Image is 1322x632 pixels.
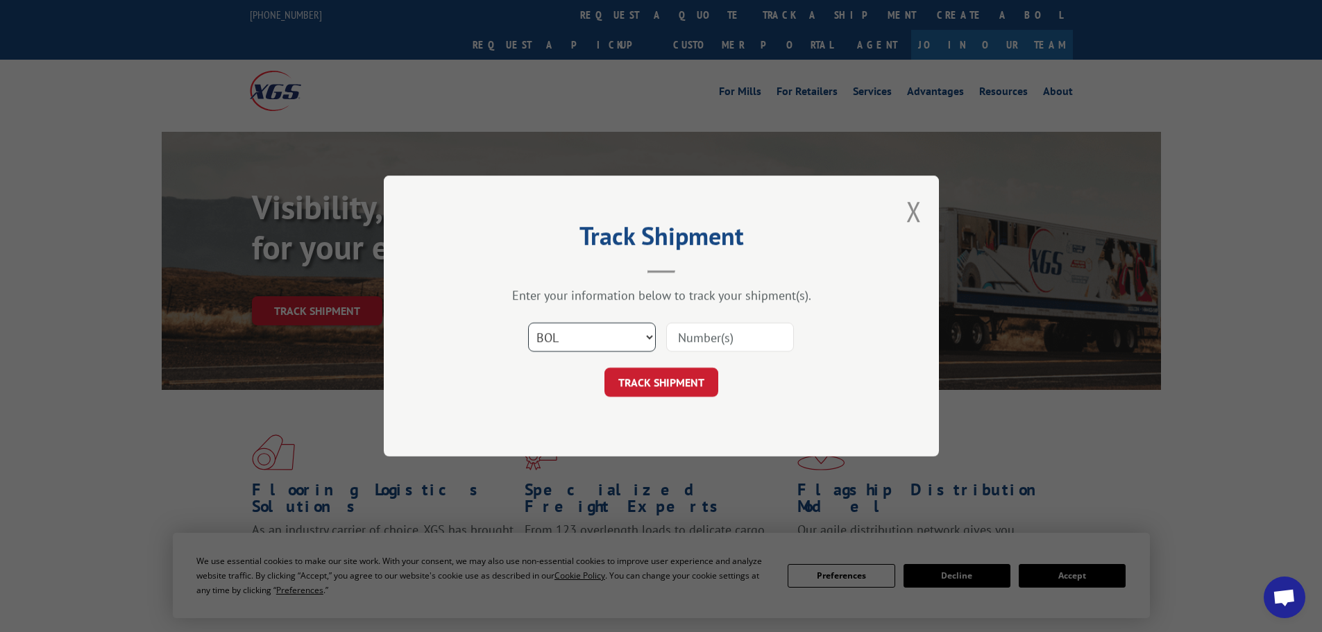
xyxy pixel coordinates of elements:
div: Enter your information below to track your shipment(s). [453,287,870,303]
button: TRACK SHIPMENT [604,368,718,397]
input: Number(s) [666,323,794,352]
button: Close modal [906,193,922,230]
div: Open chat [1264,577,1305,618]
h2: Track Shipment [453,226,870,253]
